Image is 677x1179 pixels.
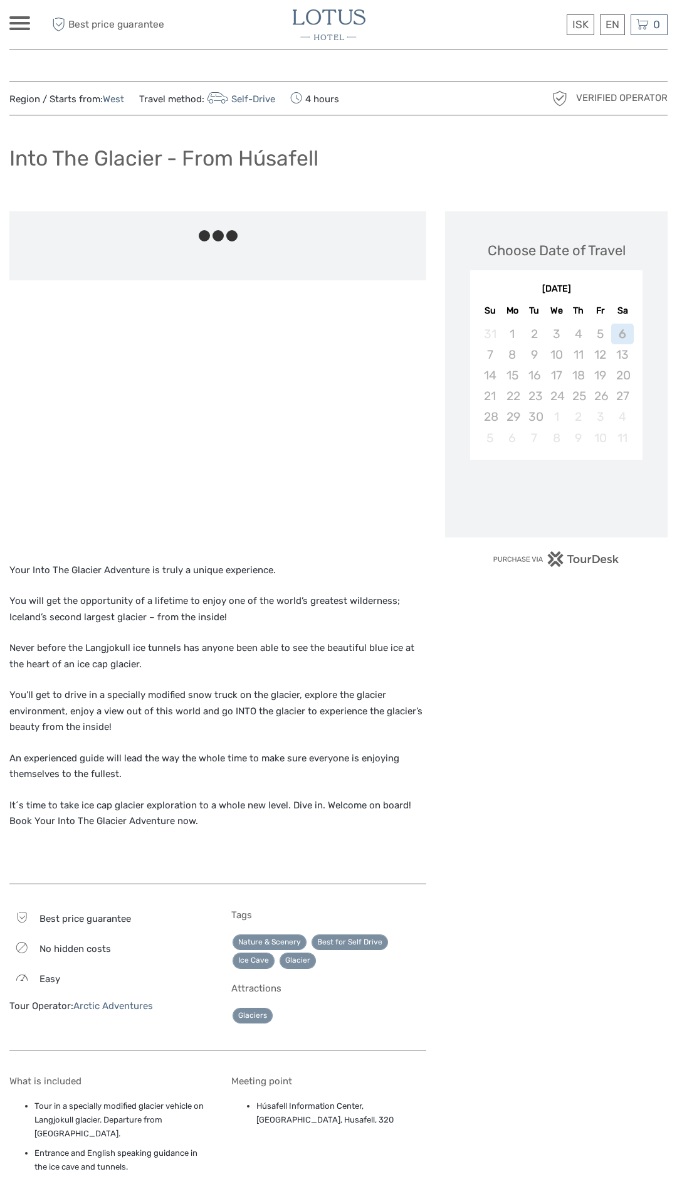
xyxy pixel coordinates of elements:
div: We [545,302,567,319]
div: Loading... [552,492,560,500]
div: month 2025-09 [474,324,638,448]
a: Self-Drive [204,93,275,105]
a: Nature & Scenery [233,934,307,950]
h1: Into The Glacier - From Húsafell [9,145,318,171]
a: Glacier [280,953,316,968]
a: Arctic Adventures [73,1000,153,1012]
div: Not available Thursday, September 18th, 2025 [567,365,589,386]
div: Not available Sunday, September 21st, 2025 [479,386,501,406]
div: Not available Monday, September 15th, 2025 [501,365,523,386]
div: Not available Saturday, October 4th, 2025 [611,406,633,427]
div: Not available Tuesday, September 9th, 2025 [523,344,545,365]
span: Verified Operator [576,92,668,105]
div: Not available Tuesday, October 7th, 2025 [523,428,545,448]
div: Choose Date of Travel [488,241,626,260]
div: Not available Tuesday, September 23rd, 2025 [523,386,545,406]
div: Fr [589,302,611,319]
div: Not available Monday, September 8th, 2025 [501,344,523,365]
div: Not available Saturday, September 27th, 2025 [611,386,633,406]
div: Not available Sunday, September 28th, 2025 [479,406,501,427]
div: Not available Friday, September 5th, 2025 [589,324,611,344]
div: Not available Thursday, September 25th, 2025 [567,386,589,406]
span: Best price guarantee [39,913,131,924]
p: You’ll get to drive in a specially modified snow truck on the glacier, explore the glacier enviro... [9,687,426,736]
div: Not available Friday, September 12th, 2025 [589,344,611,365]
div: [DATE] [470,283,643,296]
div: Not available Tuesday, September 2nd, 2025 [523,324,545,344]
a: Ice Cave [233,953,275,968]
div: Tu [523,302,545,319]
div: Not available Sunday, September 14th, 2025 [479,365,501,386]
div: Mo [501,302,523,319]
h5: Attractions [231,983,427,994]
div: Not available Thursday, September 11th, 2025 [567,344,589,365]
div: Not available Wednesday, September 10th, 2025 [545,344,567,365]
h5: Tags [231,909,427,921]
div: Not available Sunday, October 5th, 2025 [479,428,501,448]
div: Not available Friday, October 10th, 2025 [589,428,611,448]
div: Not available Saturday, October 11th, 2025 [611,428,633,448]
div: Not available Saturday, September 6th, 2025 [611,324,633,344]
span: No hidden costs [39,943,111,954]
div: Not available Monday, September 29th, 2025 [501,406,523,427]
a: Glaciers [233,1008,273,1023]
div: Not available Tuesday, September 16th, 2025 [523,365,545,386]
div: Th [567,302,589,319]
div: Not available Thursday, September 4th, 2025 [567,324,589,344]
div: Not available Sunday, September 7th, 2025 [479,344,501,365]
span: Travel method: [139,90,275,107]
div: Not available Friday, September 19th, 2025 [589,365,611,386]
div: Not available Tuesday, September 30th, 2025 [523,406,545,427]
div: Su [479,302,501,319]
div: Not available Sunday, August 31st, 2025 [479,324,501,344]
img: PurchaseViaTourDesk.png [493,551,620,567]
p: You will get the opportunity of a lifetime to enjoy one of the world’s greatest wilderness; Icela... [9,593,426,625]
img: 3065-b7107863-13b3-4aeb-8608-4df0d373a5c0_logo_small.jpg [293,9,365,40]
div: Not available Wednesday, October 8th, 2025 [545,428,567,448]
div: Not available Friday, October 3rd, 2025 [589,406,611,427]
p: Never before the Langjokull ice tunnels has anyone been able to see the beautiful blue ice at the... [9,640,426,672]
h5: Meeting point [231,1076,427,1087]
div: Not available Wednesday, September 3rd, 2025 [545,324,567,344]
div: Not available Wednesday, October 1st, 2025 [545,406,567,427]
div: Sa [611,302,633,319]
div: Not available Wednesday, September 17th, 2025 [545,365,567,386]
p: Your Into The Glacier Adventure is truly a unique experience. [9,563,426,579]
a: West [103,93,124,105]
div: Not available Monday, September 1st, 2025 [501,324,523,344]
span: Region / Starts from: [9,93,124,106]
p: An experienced guide will lead the way the whole time to make sure everyone is enjoying themselve... [9,751,426,783]
p: It´s time to take ice cap glacier exploration to a whole new level. Dive in. Welcome on board! Bo... [9,798,426,830]
img: verified_operator_grey_128.png [550,88,570,108]
div: Not available Saturday, September 13th, 2025 [611,344,633,365]
span: ISK [572,18,589,31]
div: Not available Thursday, October 9th, 2025 [567,428,589,448]
li: Tour in a specially modified glacier vehicle on Langjokull glacier. Departure from [GEOGRAPHIC_DA... [34,1099,205,1141]
li: Húsafell Information Center, [GEOGRAPHIC_DATA], Husafell, 320 [256,1099,427,1128]
div: Not available Monday, October 6th, 2025 [501,428,523,448]
div: Not available Monday, September 22nd, 2025 [501,386,523,406]
span: Easy [39,973,60,985]
div: Not available Thursday, October 2nd, 2025 [567,406,589,427]
span: 0 [651,18,662,31]
li: Entrance and English speaking guidance in the ice cave and tunnels. [34,1146,205,1175]
div: Not available Friday, September 26th, 2025 [589,386,611,406]
h5: What is included [9,1076,205,1087]
a: Best for Self Drive [312,934,388,950]
span: 4 hours [290,90,339,107]
div: Not available Saturday, September 20th, 2025 [611,365,633,386]
div: Tour Operator: [9,1000,205,1013]
div: EN [600,14,625,35]
span: Best price guarantee [49,14,174,35]
div: Not available Wednesday, September 24th, 2025 [545,386,567,406]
